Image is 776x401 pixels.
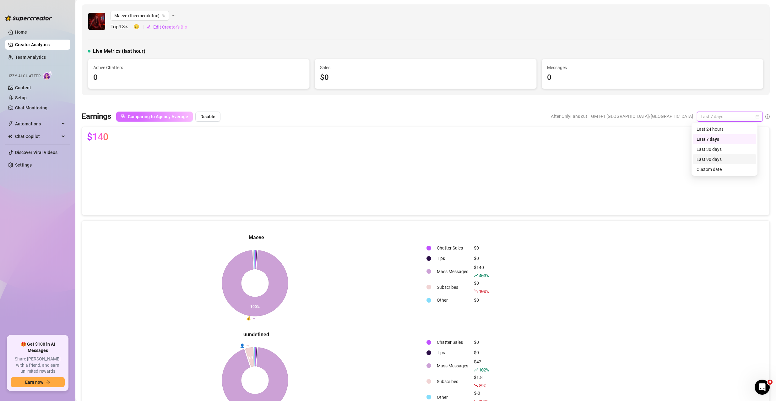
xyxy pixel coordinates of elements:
td: Tips [434,254,471,263]
img: Maeve [88,13,105,30]
a: Discover Viral Videos [15,150,57,155]
td: Other [434,295,471,305]
span: Izzy AI Chatter [9,73,41,79]
span: Active Chatters [93,64,304,71]
span: 102 % [479,367,489,373]
span: 400 % [479,272,489,278]
span: Share [PERSON_NAME] with a friend, and earn unlimited rewards [11,356,65,375]
a: Home [15,30,27,35]
span: 🎁 Get $100 in AI Messages [11,341,65,354]
h3: Earnings [82,112,111,122]
span: rise [474,368,478,372]
div: $1.8 [474,374,489,389]
div: $42 [474,358,489,373]
img: logo-BBDzfeDw.svg [5,15,52,21]
span: 89 % [479,382,486,388]
span: Top 4.8 % [111,23,133,31]
button: Comparing to Agency Average [116,112,193,122]
iframe: Intercom live chat [755,380,770,395]
div: 0 [547,72,758,84]
span: calendar [756,115,759,118]
span: 100 % [479,288,489,294]
div: 0 [93,72,304,84]
div: Last 7 days [697,136,752,143]
span: thunderbolt [8,121,13,126]
a: Creator Analytics [15,40,65,50]
td: Mass Messages [434,264,471,279]
span: 🙂 [133,23,146,31]
h5: Maeve [87,234,426,241]
span: After OnlyFans cut [551,112,587,121]
span: rise [474,273,478,277]
a: Settings [15,162,32,168]
span: Comparing to Agency Average [128,114,188,119]
span: Automations [15,119,60,129]
div: $0 [474,280,489,295]
span: Messages [547,64,758,71]
button: Earn nowarrow-right [11,377,65,387]
span: Chat Copilot [15,131,60,141]
div: Custom date [697,166,752,173]
span: $140 [87,132,108,142]
img: Chat Copilot [8,134,12,139]
text: 👤 [240,343,245,348]
img: AI Chatter [43,71,53,80]
span: 4 [768,380,773,385]
td: Chatter Sales [434,243,471,253]
span: ellipsis [171,11,176,21]
div: Last 30 days [697,146,752,153]
span: arrow-right [46,380,50,384]
span: GMT+1 [GEOGRAPHIC_DATA]/[GEOGRAPHIC_DATA] [591,112,693,121]
a: Team Analytics [15,55,46,60]
a: Setup [15,95,27,100]
span: Disable [200,114,215,119]
button: Edit Creator's Bio [146,22,187,32]
td: Subscribes [434,280,471,295]
div: $0 [474,349,489,356]
span: Live Metrics (last hour) [93,47,145,55]
span: Maeve (theemeraldfox) [114,11,165,20]
div: Last 24 hours [697,126,752,133]
div: $0 [474,244,489,251]
div: $140 [474,264,489,279]
div: $0 [474,255,489,262]
div: Custom date [693,164,756,174]
span: team [162,14,166,18]
span: fall [474,289,478,293]
span: Sales [320,64,531,71]
h5: uundefined [87,331,426,338]
div: Last 90 days [697,156,752,163]
button: Disable [195,112,220,122]
span: Last 7 days [701,112,759,121]
div: $0 [474,297,489,304]
a: Content [15,85,31,90]
span: block [121,114,125,118]
text: 💰 [246,316,251,321]
div: Last 24 hours [693,124,756,134]
div: Last 7 days [693,134,756,144]
span: Edit Creator's Bio [153,25,187,30]
span: Earn now [25,380,43,385]
span: edit [146,25,151,29]
span: info-circle [765,114,770,119]
td: Tips [434,348,471,358]
span: fall [474,383,478,388]
div: Last 30 days [693,144,756,154]
div: $0 [320,72,531,84]
td: Subscribes [434,374,471,389]
a: Chat Monitoring [15,105,47,110]
div: $0 [474,339,489,346]
td: Mass Messages [434,358,471,373]
div: Last 90 days [693,154,756,164]
td: Chatter Sales [434,338,471,347]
